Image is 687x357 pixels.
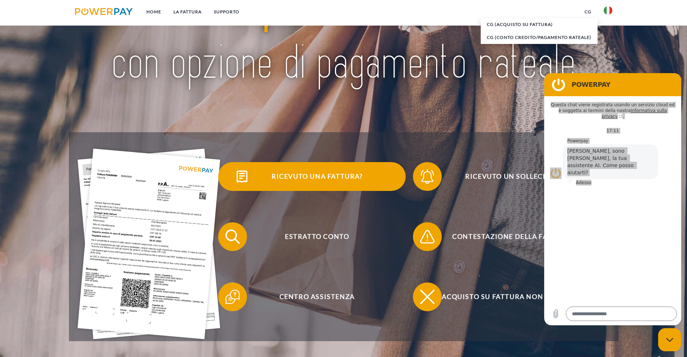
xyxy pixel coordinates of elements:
span: Acquisto su fattura non possibile [423,282,600,311]
button: Contestazione della fattura [413,222,600,251]
img: qb_bill.svg [233,168,251,186]
a: Supporto [208,5,246,18]
img: qb_warning.svg [418,228,436,246]
span: Ricevuto una fattura? [229,162,405,191]
img: single_invoice_powerpay_it.jpg [78,149,220,339]
img: qb_search.svg [224,228,242,246]
a: CG [578,5,598,18]
a: CG (Conto Credito/Pagamento rateale) [481,31,598,44]
span: Contestazione della fattura [423,222,600,251]
button: Ricevuto una fattura? [218,162,406,191]
iframe: Pulsante per aprire la finestra di messaggistica, conversazione in corso [658,328,681,351]
img: qb_bell.svg [418,168,436,186]
button: Estratto conto [218,222,406,251]
img: logo-powerpay.svg [75,8,133,15]
img: qb_close.svg [418,288,436,306]
button: Ricevuto un sollecito? [413,162,600,191]
span: Ricevuto un sollecito? [423,162,600,191]
a: Home [140,5,167,18]
button: Centro assistenza [218,282,406,311]
img: it [604,6,612,15]
img: qb_help.svg [224,288,242,306]
iframe: Finestra di messaggistica [544,73,681,325]
a: CG (Acquisto su fattura) [481,18,598,31]
button: Acquisto su fattura non possibile [413,282,600,311]
a: LA FATTURA [167,5,208,18]
span: Estratto conto [229,222,405,251]
span: Centro assistenza [229,282,405,311]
